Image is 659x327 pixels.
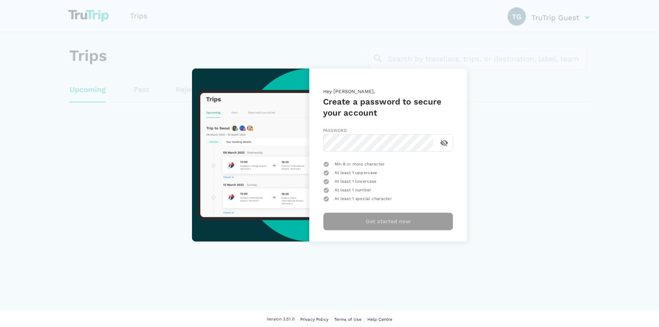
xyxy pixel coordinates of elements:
a: Help Centre [367,316,393,323]
a: Terms of Use [334,316,361,323]
h5: Create a password to secure your account [323,96,453,118]
span: Version 3.51.0 [267,316,294,323]
span: At least 1 special character [335,196,392,202]
span: At least 1 number [335,187,372,194]
p: Hey [PERSON_NAME], [323,88,453,96]
span: At least 1 uppercase [335,170,377,176]
img: trutrip-set-password [192,69,309,242]
button: toggle password visibility [436,135,452,151]
a: Privacy Policy [300,316,328,323]
span: Password [323,128,347,133]
span: Help Centre [367,317,393,322]
span: Terms of Use [334,317,361,322]
span: Privacy Policy [300,317,328,322]
span: Min 8 or more character [335,161,385,168]
span: At least 1 lowercase [335,178,377,185]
